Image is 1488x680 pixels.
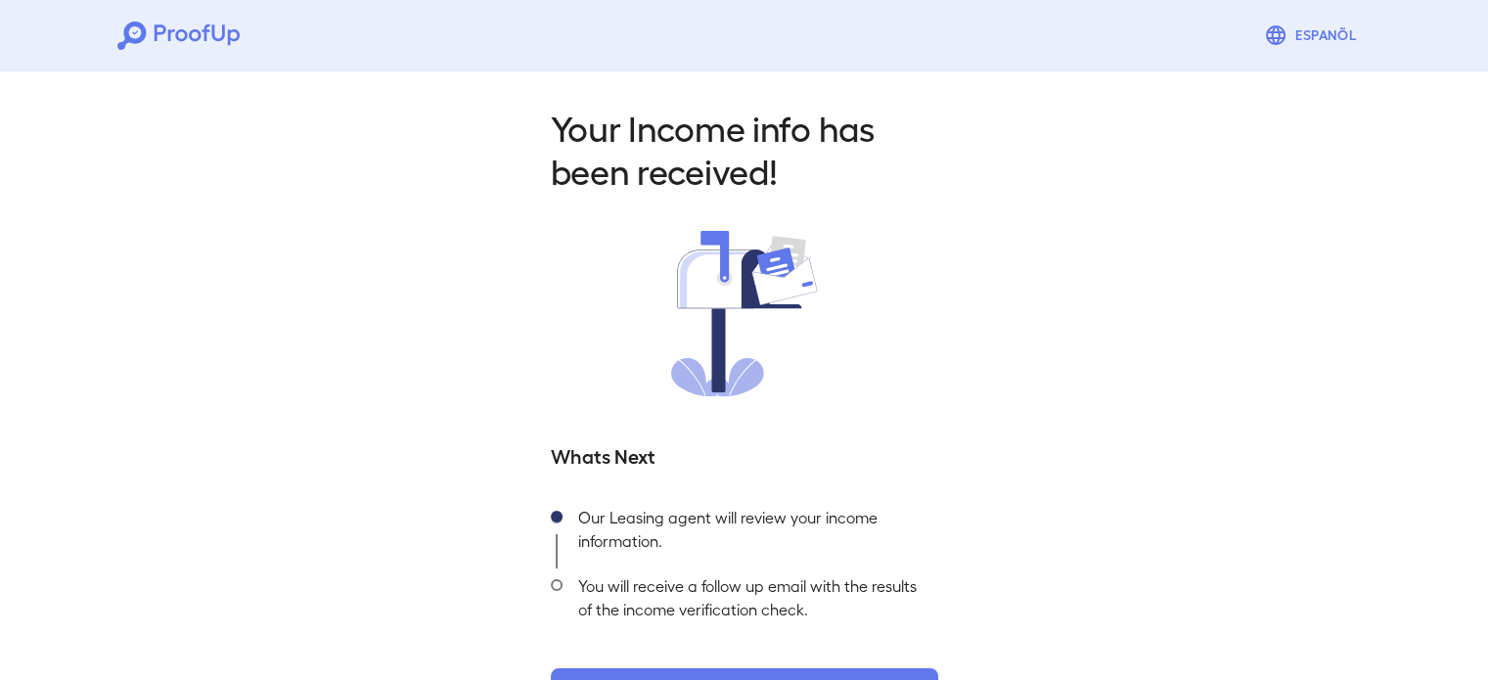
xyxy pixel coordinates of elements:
[671,231,818,396] img: received.svg
[563,500,938,568] div: Our Leasing agent will review your income information.
[563,568,938,637] div: You will receive a follow up email with the results of the income verification check.
[1256,16,1371,55] button: Espanõl
[551,441,938,469] h5: Whats Next
[551,106,938,192] h2: Your Income info has been received!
